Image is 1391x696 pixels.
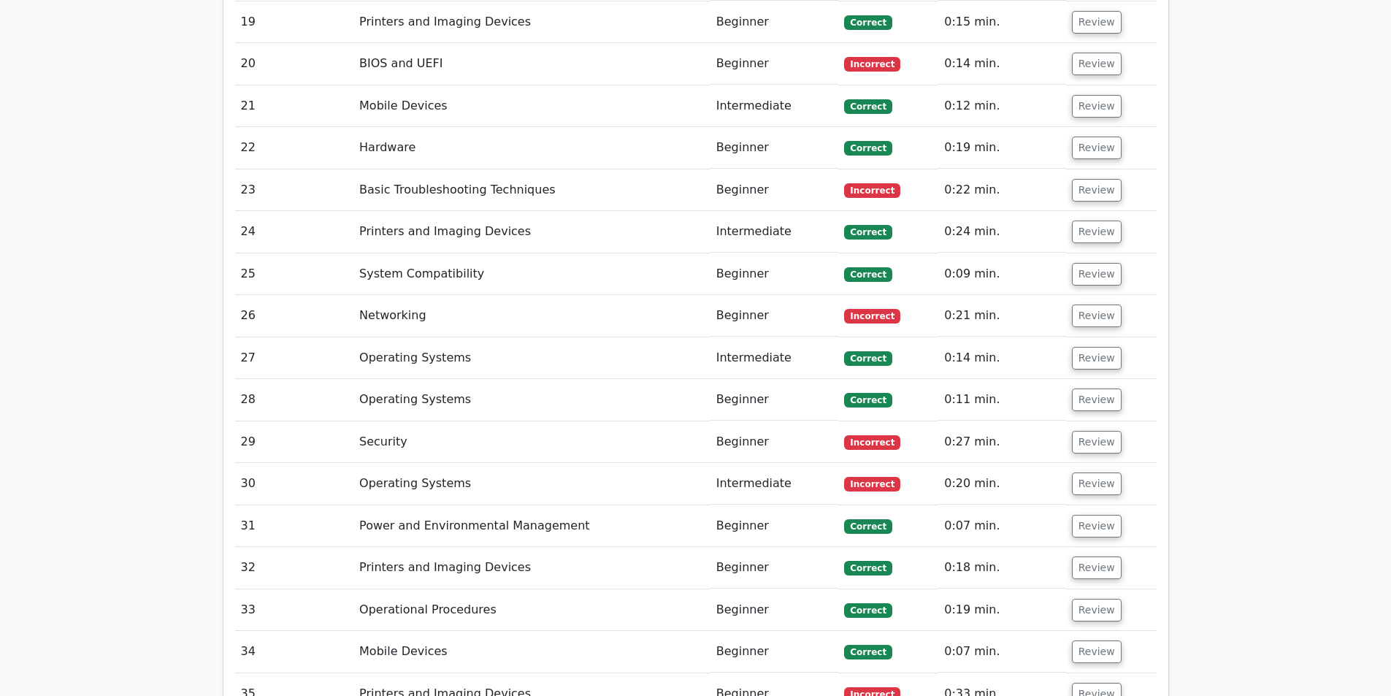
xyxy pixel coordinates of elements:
span: Incorrect [844,477,900,492]
td: 0:07 min. [938,505,1065,547]
button: Review [1072,137,1122,159]
td: Printers and Imaging Devices [353,1,710,43]
td: 0:09 min. [938,253,1065,295]
td: Intermediate [710,463,839,505]
span: Correct [844,561,892,575]
button: Review [1072,599,1122,622]
td: 0:15 min. [938,1,1065,43]
button: Review [1072,431,1122,454]
td: 23 [235,169,354,211]
td: System Compatibility [353,253,710,295]
span: Correct [844,351,892,366]
td: 22 [235,127,354,169]
span: Correct [844,267,892,282]
button: Review [1072,305,1122,327]
span: Incorrect [844,57,900,72]
button: Review [1072,263,1122,286]
span: Correct [844,141,892,156]
td: 0:07 min. [938,631,1065,673]
td: 29 [235,421,354,463]
td: Printers and Imaging Devices [353,547,710,589]
td: 34 [235,631,354,673]
span: Correct [844,393,892,408]
td: Beginner [710,295,839,337]
td: Beginner [710,253,839,295]
td: Beginner [710,43,839,85]
span: Correct [844,645,892,659]
td: BIOS and UEFI [353,43,710,85]
button: Review [1072,557,1122,579]
td: Beginner [710,1,839,43]
span: Incorrect [844,435,900,450]
td: Security [353,421,710,463]
button: Review [1072,640,1122,663]
span: Correct [844,15,892,30]
td: Beginner [710,421,839,463]
span: Correct [844,225,892,240]
td: 27 [235,337,354,379]
button: Review [1072,11,1122,34]
td: 33 [235,589,354,631]
td: 0:21 min. [938,295,1065,337]
td: Beginner [710,589,839,631]
td: 28 [235,379,354,421]
td: 0:24 min. [938,211,1065,253]
td: 20 [235,43,354,85]
td: 31 [235,505,354,547]
td: 25 [235,253,354,295]
td: Mobile Devices [353,85,710,127]
button: Review [1072,95,1122,118]
td: Operational Procedures [353,589,710,631]
td: 0:20 min. [938,463,1065,505]
td: 0:14 min. [938,43,1065,85]
button: Review [1072,473,1122,495]
td: 24 [235,211,354,253]
button: Review [1072,221,1122,243]
button: Review [1072,53,1122,75]
td: Intermediate [710,211,839,253]
td: Beginner [710,631,839,673]
td: Mobile Devices [353,631,710,673]
td: Operating Systems [353,463,710,505]
td: 0:11 min. [938,379,1065,421]
button: Review [1072,179,1122,202]
td: 0:27 min. [938,421,1065,463]
td: Operating Systems [353,337,710,379]
td: 0:14 min. [938,337,1065,379]
button: Review [1072,389,1122,411]
td: Intermediate [710,85,839,127]
td: 0:18 min. [938,547,1065,589]
button: Review [1072,347,1122,370]
td: 21 [235,85,354,127]
td: Intermediate [710,337,839,379]
td: Beginner [710,547,839,589]
td: Networking [353,295,710,337]
td: 0:12 min. [938,85,1065,127]
td: Beginner [710,127,839,169]
button: Review [1072,515,1122,538]
td: 0:19 min. [938,127,1065,169]
td: 0:22 min. [938,169,1065,211]
td: 0:19 min. [938,589,1065,631]
td: Power and Environmental Management [353,505,710,547]
td: Beginner [710,379,839,421]
span: Correct [844,603,892,618]
td: Operating Systems [353,379,710,421]
td: 32 [235,547,354,589]
td: Hardware [353,127,710,169]
span: Incorrect [844,183,900,198]
td: 19 [235,1,354,43]
td: Beginner [710,505,839,547]
span: Correct [844,99,892,114]
td: Printers and Imaging Devices [353,211,710,253]
td: Basic Troubleshooting Techniques [353,169,710,211]
span: Correct [844,519,892,534]
td: 30 [235,463,354,505]
td: 26 [235,295,354,337]
td: Beginner [710,169,839,211]
span: Incorrect [844,309,900,324]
